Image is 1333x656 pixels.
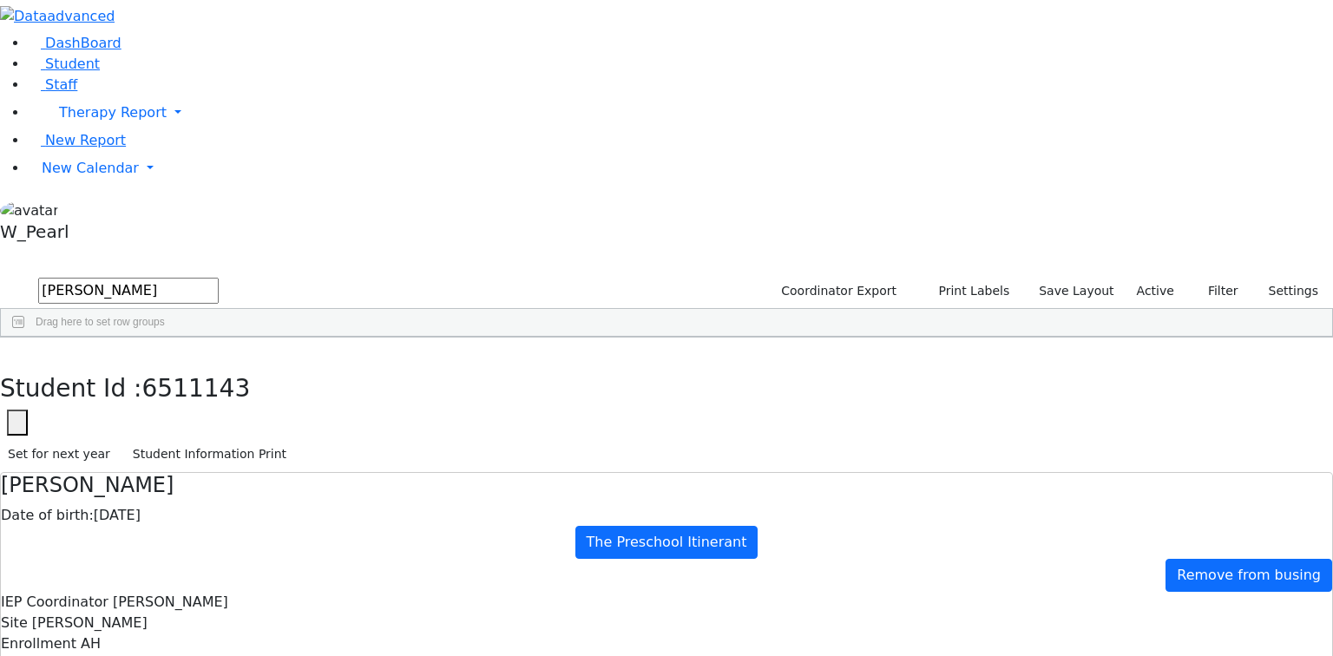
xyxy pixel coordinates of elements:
[28,132,126,148] a: New Report
[28,151,1333,186] a: New Calendar
[1,613,28,633] label: Site
[1166,559,1332,592] a: Remove from busing
[1031,278,1121,305] button: Save Layout
[1,505,94,526] label: Date of birth:
[142,374,251,403] span: 6511143
[1,473,1332,498] h4: [PERSON_NAME]
[28,56,100,72] a: Student
[575,526,758,559] a: The Preschool Itinerant
[1185,278,1246,305] button: Filter
[1177,567,1321,583] span: Remove from busing
[125,441,294,468] button: Student Information Print
[1,633,76,654] label: Enrollment
[28,76,77,93] a: Staff
[59,104,167,121] span: Therapy Report
[36,316,165,328] span: Drag here to set row groups
[32,614,148,631] span: [PERSON_NAME]
[1,505,1332,526] div: [DATE]
[81,635,101,652] span: AH
[45,35,121,51] span: DashBoard
[45,132,126,148] span: New Report
[1246,278,1326,305] button: Settings
[28,35,121,51] a: DashBoard
[28,95,1333,130] a: Therapy Report
[45,76,77,93] span: Staff
[38,278,219,304] input: Search
[918,278,1017,305] button: Print Labels
[113,594,228,610] span: [PERSON_NAME]
[42,160,139,176] span: New Calendar
[45,56,100,72] span: Student
[1,592,108,613] label: IEP Coordinator
[1129,278,1182,305] label: Active
[770,278,904,305] button: Coordinator Export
